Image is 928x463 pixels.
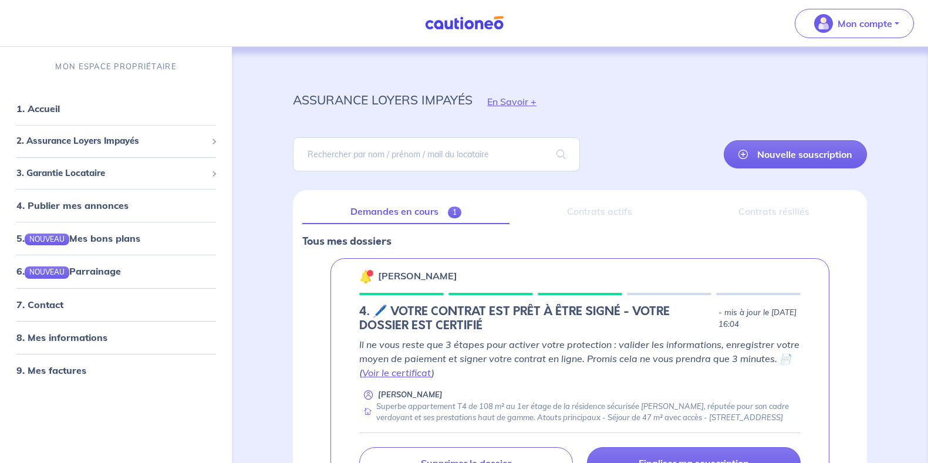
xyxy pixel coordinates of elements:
img: illu_account_valid_menu.svg [814,14,833,33]
p: [PERSON_NAME] [378,269,457,283]
div: 7. Contact [5,293,227,316]
div: state: CONTRACT-INFO-IN-PROGRESS, Context: NEW,CHOOSE-CERTIFICATE,ALONE,LESSOR-DOCUMENTS [359,305,801,333]
a: Nouvelle souscription [724,140,867,168]
a: 1. Accueil [16,103,60,114]
div: 3. Garantie Locataire [5,162,227,185]
img: 🔔 [359,269,373,283]
div: Superbe appartement T4 de 108 m² au 1er étage de la résidence sécurisée [PERSON_NAME], réputée po... [359,401,801,424]
span: 1 [448,207,461,218]
p: Mon compte [838,16,892,31]
div: 6.NOUVEAUParrainage [5,259,227,283]
h5: 4. 🖊️ VOTRE CONTRAT EST PRÊT À ÊTRE SIGNÉ - VOTRE DOSSIER EST CERTIFIÉ [359,305,714,333]
p: assurance loyers impayés [293,89,473,110]
p: Tous mes dossiers [302,234,858,249]
div: 8. Mes informations [5,326,227,349]
p: MON ESPACE PROPRIÉTAIRE [55,61,176,72]
a: 4. Publier mes annonces [16,200,129,211]
a: Voir le certificat [362,367,431,378]
span: search [542,138,580,171]
a: 5.NOUVEAUMes bons plans [16,232,140,244]
button: illu_account_valid_menu.svgMon compte [795,9,914,38]
button: En Savoir + [473,85,551,119]
img: Cautioneo [420,16,508,31]
a: 6.NOUVEAUParrainage [16,265,121,277]
p: [PERSON_NAME] [378,389,443,400]
div: 2. Assurance Loyers Impayés [5,130,227,153]
span: 2. Assurance Loyers Impayés [16,134,207,148]
span: 3. Garantie Locataire [16,167,207,180]
a: 9. Mes factures [16,364,86,376]
a: 7. Contact [16,299,63,310]
a: Demandes en cours1 [302,200,509,224]
input: Rechercher par nom / prénom / mail du locataire [293,137,580,171]
div: 1. Accueil [5,97,227,120]
p: - mis à jour le [DATE] 16:04 [718,307,801,330]
a: 8. Mes informations [16,332,107,343]
div: 4. Publier mes annonces [5,194,227,217]
div: 9. Mes factures [5,359,227,382]
div: 5.NOUVEAUMes bons plans [5,227,227,250]
p: Il ne vous reste que 3 étapes pour activer votre protection : valider les informations, enregistr... [359,337,801,380]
